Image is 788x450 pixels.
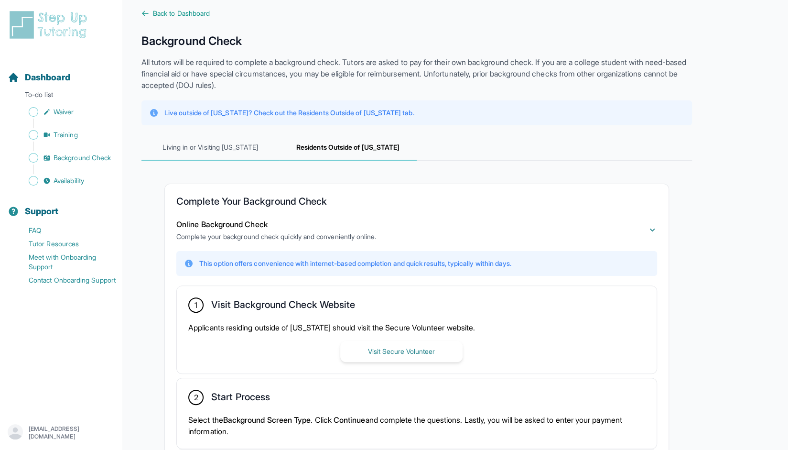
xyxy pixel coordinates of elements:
[279,135,417,161] span: Residents Outside of [US_STATE]
[8,105,122,119] a: Waiver
[4,55,118,88] button: Dashboard
[194,299,197,311] span: 1
[25,71,70,84] span: Dashboard
[176,196,657,211] h2: Complete Your Background Check
[223,415,311,425] span: Background Screen Type
[54,130,78,140] span: Training
[340,341,463,362] button: Visit Secure Volunteer
[8,224,122,237] a: FAQ
[211,299,355,314] h2: Visit Background Check Website
[194,392,198,403] span: 2
[141,9,692,18] a: Back to Dashboard
[4,189,118,222] button: Support
[54,153,111,163] span: Background Check
[334,415,366,425] span: Continue
[211,391,270,406] h2: Start Process
[141,33,692,49] h1: Background Check
[25,205,59,218] span: Support
[29,425,114,440] p: [EMAIL_ADDRESS][DOMAIN_NAME]
[141,56,692,91] p: All tutors will be required to complete a background check. Tutors are asked to pay for their own...
[199,259,511,268] p: This option offers convenience with internet-based completion and quick results, typically within...
[8,71,70,84] a: Dashboard
[54,176,84,186] span: Availability
[176,219,657,241] button: Online Background CheckComplete your background check quickly and conveniently online.
[8,151,122,165] a: Background Check
[176,220,268,229] span: Online Background Check
[8,174,122,187] a: Availability
[8,424,114,441] button: [EMAIL_ADDRESS][DOMAIN_NAME]
[8,251,122,274] a: Meet with Onboarding Support
[188,414,645,437] p: Select the . Click and complete the questions. Lastly, you will be asked to enter your payment in...
[153,9,210,18] span: Back to Dashboard
[4,90,118,103] p: To-do list
[54,107,74,117] span: Waiver
[176,232,376,241] p: Complete your background check quickly and conveniently online.
[340,346,463,356] a: Visit Secure Volunteer
[141,135,692,161] nav: Tabs
[188,322,645,333] p: Applicants residing outside of [US_STATE] should visit the Secure Volunteer website.
[8,128,122,142] a: Training
[8,237,122,251] a: Tutor Resources
[8,274,122,287] a: Contact Onboarding Support
[141,135,279,161] span: Living in or Visiting [US_STATE]
[164,108,414,118] p: Live outside of [US_STATE]? Check out the Residents Outside of [US_STATE] tab.
[8,10,93,40] img: logo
